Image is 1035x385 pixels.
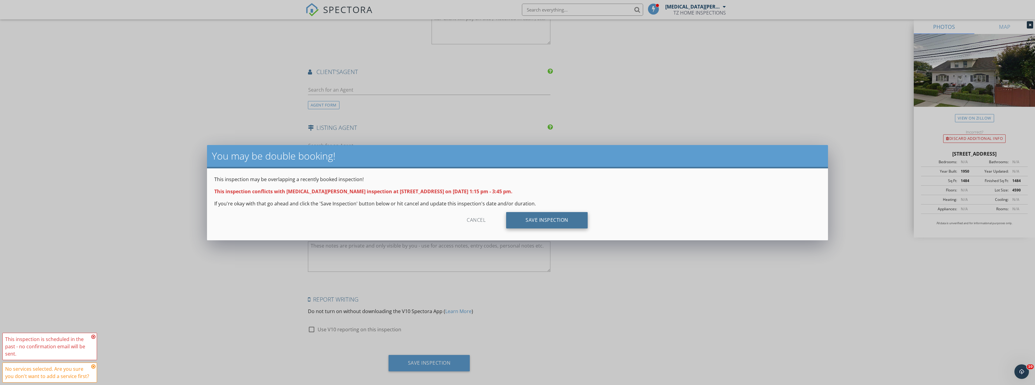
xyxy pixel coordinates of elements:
[5,365,89,380] div: No services selected. Are you sure you don't want to add a service first?
[212,150,823,162] h2: You may be double booking!
[1027,364,1034,369] span: 10
[5,336,89,357] div: This inspection is scheduled in the past - no confirmation email will be sent.
[447,212,505,228] div: Cancel
[214,188,512,195] strong: This inspection conflicts with [MEDICAL_DATA][PERSON_NAME] inspection at [STREET_ADDRESS] on [DAT...
[1014,364,1029,379] iframe: Intercom live chat
[214,176,821,183] p: This inspection may be overlapping a recently booked inspection!
[506,212,588,228] div: Save Inspection
[214,200,821,207] p: If you're okay with that go ahead and click the 'Save Inspection' button below or hit cancel and ...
